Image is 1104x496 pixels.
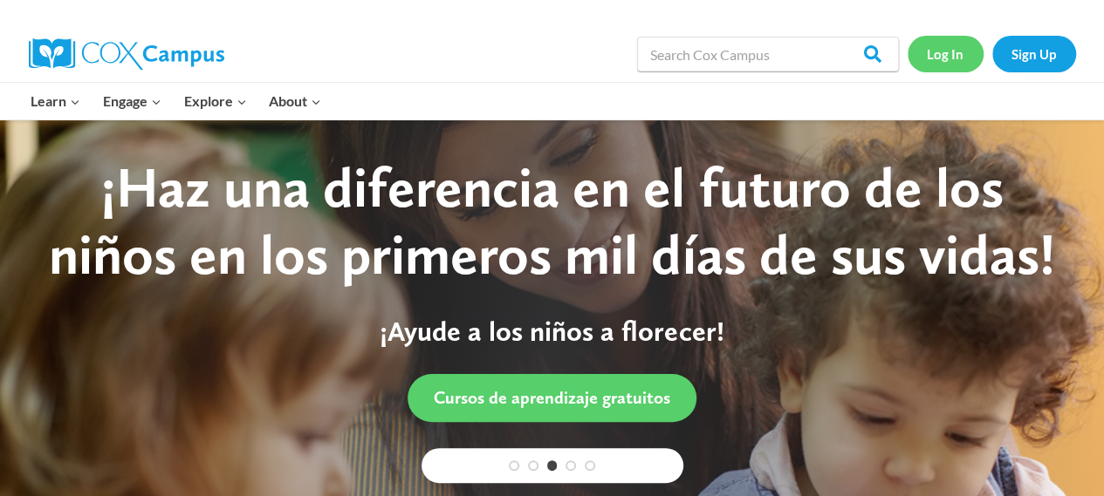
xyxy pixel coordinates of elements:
[908,36,1076,71] nav: Secondary Navigation
[408,374,696,422] a: Cursos de aprendizaje gratuitos
[908,36,984,71] a: Log In
[992,36,1076,71] a: Sign Up
[173,83,258,119] button: Child menu of Explore
[547,460,558,471] a: 3
[20,83,333,119] nav: Primary Navigation
[585,460,595,471] a: 5
[29,38,224,70] img: Cox Campus
[20,83,93,119] button: Child menu of Learn
[509,460,519,471] a: 1
[528,460,538,471] a: 2
[434,387,670,408] span: Cursos de aprendizaje gratuitos
[637,37,899,71] input: Search Cox Campus
[35,315,1069,348] p: ¡Ayude a los niños a florecer!
[566,460,576,471] a: 4
[35,154,1069,289] div: ¡Haz una diferencia en el futuro de los niños en los primeros mil días de sus vidas!
[257,83,333,119] button: Child menu of About
[92,83,173,119] button: Child menu of Engage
